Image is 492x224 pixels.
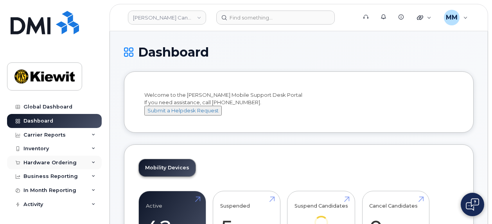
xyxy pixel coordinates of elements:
[144,106,222,116] button: Submit a Helpdesk Request
[144,91,453,116] div: Welcome to the [PERSON_NAME] Mobile Support Desk Portal If you need assistance, call [PHONE_NUMBER].
[124,45,474,59] h1: Dashboard
[466,198,479,211] img: Open chat
[139,159,196,176] a: Mobility Devices
[144,107,222,114] a: Submit a Helpdesk Request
